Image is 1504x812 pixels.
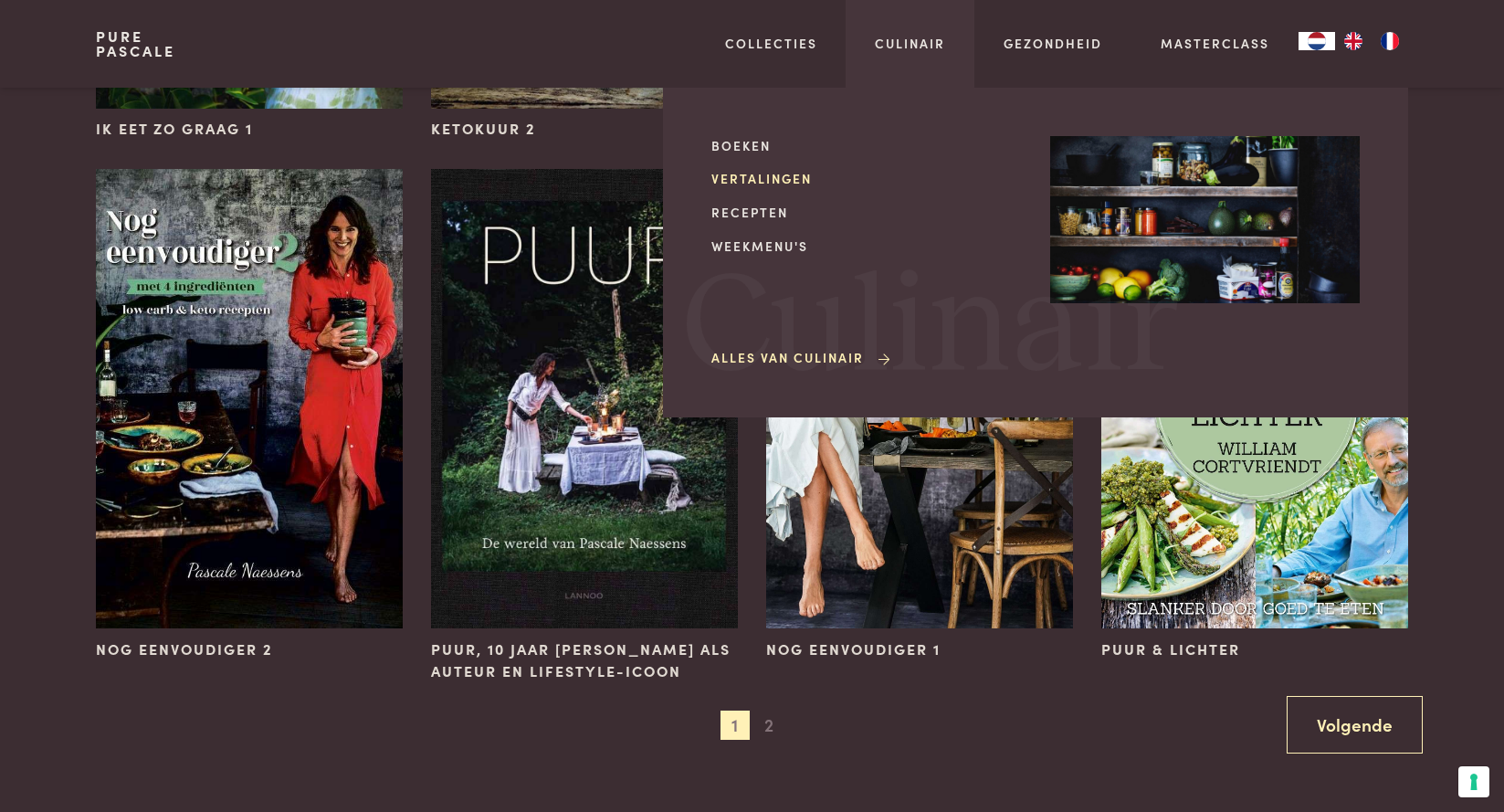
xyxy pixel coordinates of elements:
a: Culinair [875,34,945,53]
img: PUUR, 10 jaar Pascale Naessens als auteur en lifestyle-icoon [431,169,737,628]
span: Ik eet zo graag 1 [96,118,253,140]
img: Nog eenvoudiger 2 [96,169,402,628]
a: FR [1372,32,1408,50]
a: EN [1335,32,1372,50]
button: Uw voorkeuren voor toestemming voor trackingtechnologieën [1458,766,1489,797]
aside: Language selected: Nederlands [1299,32,1408,50]
span: 2 [754,711,784,740]
div: Language [1299,32,1335,50]
a: Volgende [1287,696,1423,754]
span: PUUR, 10 jaar [PERSON_NAME] als auteur en lifestyle-icoon [431,638,737,682]
a: PUUR, 10 jaar Pascale Naessens als auteur en lifestyle-icoon PUUR, 10 jaar [PERSON_NAME] als aute... [431,169,737,681]
ul: Language list [1335,32,1408,50]
a: Masterclass [1161,34,1269,53]
a: NL [1299,32,1335,50]
span: Puur & Lichter [1101,638,1240,660]
a: Recepten [711,203,1021,222]
a: Boeken [711,136,1021,155]
span: Ketokuur 2 [431,118,536,140]
a: Collecties [725,34,817,53]
a: Nog eenvoudiger 2 Nog eenvoudiger 2 [96,169,402,659]
a: Alles van Culinair [711,348,893,367]
a: Weekmenu's [711,237,1021,256]
img: Culinair [1050,136,1360,304]
span: 1 [720,711,750,740]
a: Gezondheid [1004,34,1102,53]
span: Nog eenvoudiger 1 [766,638,941,660]
a: PurePascale [96,29,175,58]
a: Vertalingen [711,169,1021,188]
span: Nog eenvoudiger 2 [96,638,273,660]
span: Culinair [682,258,1179,398]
